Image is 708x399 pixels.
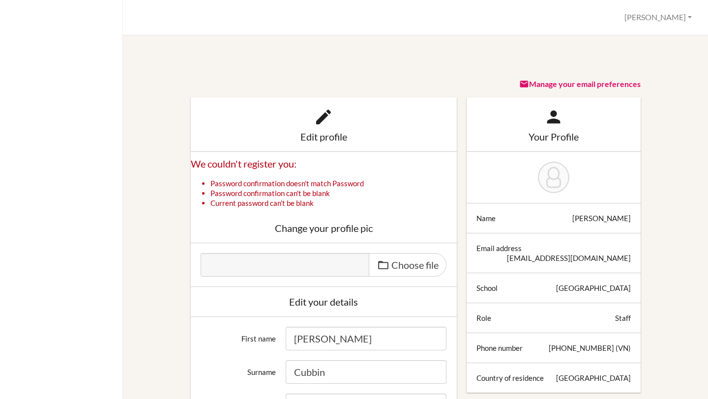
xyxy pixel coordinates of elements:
[476,132,631,142] div: Your Profile
[556,283,631,293] div: [GEOGRAPHIC_DATA]
[196,360,281,377] label: Surname
[476,243,522,253] div: Email address
[196,327,281,343] label: First name
[507,253,631,263] div: [EMAIL_ADDRESS][DOMAIN_NAME]
[519,79,641,88] a: Manage your email preferences
[210,188,457,198] li: Password confirmation can't be blank
[549,343,631,353] div: [PHONE_NUMBER] (VN)
[476,283,498,293] div: School
[476,313,491,323] div: Role
[201,223,447,233] div: Change your profile pic
[391,259,439,271] span: Choose file
[191,157,457,171] h2: We couldn't register you:
[476,343,523,353] div: Phone number
[556,373,631,383] div: [GEOGRAPHIC_DATA]
[620,8,696,27] button: [PERSON_NAME]
[201,132,447,142] div: Edit profile
[201,297,447,307] div: Edit your details
[210,178,457,188] li: Password confirmation doesn't match Password
[476,213,496,223] div: Name
[615,313,631,323] div: Staff
[210,198,457,208] li: Current password can't be blank
[476,373,544,383] div: Country of residence
[538,162,569,193] img: Annie Cubbin
[572,213,631,223] div: [PERSON_NAME]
